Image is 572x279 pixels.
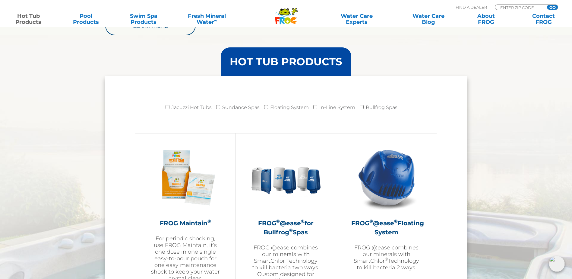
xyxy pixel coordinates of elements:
[366,101,397,114] label: Bullfrog Spas
[251,219,321,237] h2: FROG @ease for Bullfrog Spas
[276,218,280,224] sup: ®
[547,5,558,10] input: GO
[251,143,321,213] img: bullfrog-product-hero-300x300.png
[6,13,51,25] a: Hot TubProducts
[64,13,109,25] a: PoolProducts
[456,5,487,10] p: Find A Dealer
[214,18,217,23] sup: ∞
[179,13,235,25] a: Fresh MineralWater∞
[500,5,540,10] input: Zip Code Form
[207,218,211,224] sup: ®
[406,13,451,25] a: Water CareBlog
[150,219,220,228] h2: FROG Maintain
[172,101,212,114] label: Jacuzzi Hot Tubs
[352,143,422,213] img: hot-tub-product-atease-system-300x300.png
[222,101,260,114] label: Sundance Spas
[385,257,388,261] sup: ®
[230,56,342,67] h3: HOT TUB PRODUCTS
[394,218,398,224] sup: ®
[351,219,422,237] h2: FROG @ease Floating System
[321,13,393,25] a: Water CareExperts
[301,218,305,224] sup: ®
[521,13,566,25] a: ContactFROG
[270,101,309,114] label: Floating System
[289,227,293,233] sup: ®
[463,13,508,25] a: AboutFROG
[549,256,565,272] img: openIcon
[369,218,373,224] sup: ®
[121,13,166,25] a: Swim SpaProducts
[150,143,220,213] img: Frog_Maintain_Hero-2-v2-300x300.png
[319,101,355,114] label: In-Line System
[351,244,422,271] p: FROG @ease combines our minerals with SmartChlor Technology to kill bacteria 2 ways.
